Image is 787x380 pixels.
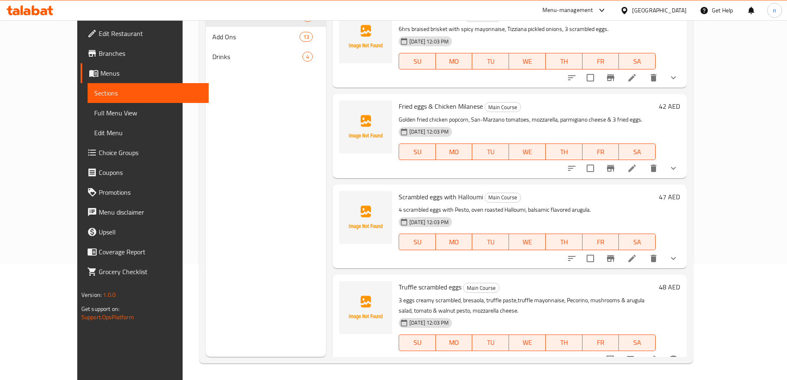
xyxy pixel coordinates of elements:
p: Golden fried chicken popcorn, San-Marzano tomatoes, mozzarella, parmigiano cheese & 3 fried eggs. [399,115,656,125]
span: WE [512,146,542,158]
span: MO [439,236,469,248]
img: Fried eggs & Chicken Milanese [339,100,392,153]
a: Edit menu item [627,163,637,173]
span: [DATE] 12:03 PM [406,319,452,327]
button: FR [583,143,619,160]
button: sort-choices [562,249,582,268]
button: SU [399,143,436,160]
button: WE [509,143,546,160]
span: Coupons [99,167,202,177]
span: FR [586,146,616,158]
span: Branches [99,48,202,58]
div: Menu-management [542,5,593,15]
button: TU [472,143,509,160]
span: TH [549,337,579,349]
div: items [302,52,313,62]
span: TU [476,146,506,158]
span: WE [512,337,542,349]
button: MO [436,335,473,351]
span: Sections [94,88,202,98]
a: Edit menu item [647,354,657,364]
a: Menu disclaimer [81,202,209,222]
button: TU [472,53,509,69]
span: Scrambled eggs with Halloumi [399,191,483,203]
span: Edit Menu [94,128,202,138]
span: SA [622,55,652,67]
span: TU [476,55,506,67]
span: SA [622,337,652,349]
a: Upsell [81,222,209,242]
button: FR [583,234,619,250]
button: SU [399,234,436,250]
button: MO [436,53,473,69]
button: SA [619,53,656,69]
span: [DATE] 12:03 PM [406,218,452,226]
span: Main Course [485,103,521,112]
button: Branch-specific-item [621,349,640,369]
span: Edit Restaurant [99,29,202,38]
button: WE [509,335,546,351]
span: Promotions [99,187,202,197]
button: WE [509,53,546,69]
img: Truffle scrambled eggs [339,281,392,334]
button: Branch-specific-item [601,68,621,88]
p: 4 scrambled eggs with Pesto, oven roasted Halloumi, balsamic flavored arugula. [399,205,656,215]
span: [DATE] 12:03 PM [406,38,452,45]
button: delete [644,68,663,88]
svg: Show Choices [668,73,678,83]
span: MO [439,55,469,67]
button: TU [472,234,509,250]
a: Promotions [81,182,209,202]
div: items [300,32,313,42]
span: Select to update [602,351,619,368]
img: Brisket scrambled eggs [339,10,392,63]
div: Drinks [212,52,302,62]
span: 13 [300,33,312,41]
span: FR [586,55,616,67]
span: SU [402,337,433,349]
button: SA [619,335,656,351]
span: SU [402,55,433,67]
img: Scrambled eggs with Halloumi [339,191,392,244]
span: Add Ons [212,32,300,42]
h6: 42 AED [659,100,680,112]
a: Full Menu View [88,103,209,123]
button: Branch-specific-item [601,249,621,268]
span: TU [476,337,506,349]
button: MO [436,143,473,160]
a: Support.OpsPlatform [81,312,134,323]
span: Choice Groups [99,148,202,158]
a: Branches [81,43,209,63]
span: Main Course [464,283,499,293]
span: SU [402,146,433,158]
h6: 48 AED [659,281,680,293]
a: Coverage Report [81,242,209,262]
span: TH [549,236,579,248]
button: delete [644,158,663,178]
span: SU [402,236,433,248]
a: Sections [88,83,209,103]
span: Select to update [582,160,599,177]
span: 4 [303,53,312,61]
button: TH [546,143,583,160]
a: Edit menu item [627,73,637,83]
span: TH [549,55,579,67]
h6: 42 AED [659,10,680,22]
button: show more [663,158,683,178]
nav: Menu sections [206,4,326,70]
button: delete [644,249,663,268]
a: Choice Groups [81,143,209,163]
span: [DATE] 12:03 PM [406,128,452,136]
button: sort-choices [562,158,582,178]
button: TH [546,335,583,351]
span: TH [549,146,579,158]
span: Main Course [485,193,521,202]
a: Coupons [81,163,209,182]
span: MO [439,337,469,349]
button: MO [436,234,473,250]
button: WE [509,234,546,250]
a: Grocery Checklist [81,262,209,282]
button: delete [663,349,683,369]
